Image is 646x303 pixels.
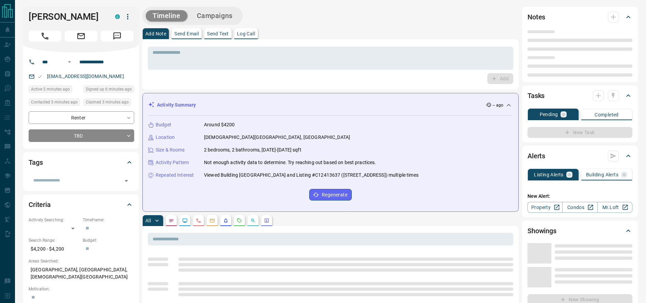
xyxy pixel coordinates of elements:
p: Around $4200 [204,121,235,128]
p: 2 bedrooms, 2 bathrooms, [DATE]-[DATE] sqft [204,146,301,154]
span: Email [65,31,97,42]
div: Renter [29,111,134,124]
div: Criteria [29,196,133,213]
p: [GEOGRAPHIC_DATA], [GEOGRAPHIC_DATA], [DEMOGRAPHIC_DATA][GEOGRAPHIC_DATA] [29,264,133,283]
p: New Alert: [527,193,632,200]
p: Repeated Interest [156,172,194,179]
div: Mon Oct 13 2025 [29,85,80,95]
svg: Agent Actions [264,218,269,223]
div: TBD [29,129,134,142]
h2: Tasks [527,90,545,101]
div: Notes [527,9,632,25]
div: Tags [29,154,133,171]
div: Activity Summary-- ago [148,99,513,111]
a: [EMAIL_ADDRESS][DOMAIN_NAME] [47,74,124,79]
p: Add Note [145,31,166,36]
p: Building Alerts [586,172,618,177]
svg: Listing Alerts [223,218,229,223]
div: Mon Oct 13 2025 [83,85,134,95]
svg: Lead Browsing Activity [182,218,188,223]
h2: Tags [29,157,43,168]
p: Timeframe: [83,217,133,223]
div: condos.ca [115,14,120,19]
p: Search Range: [29,237,79,243]
svg: Notes [169,218,174,223]
p: Pending [540,112,558,117]
p: -- ago [493,102,503,108]
span: Claimed 3 minutes ago [86,99,129,106]
div: Mon Oct 13 2025 [83,98,134,108]
span: Contacted 3 minutes ago [31,99,78,106]
button: Open [122,176,131,186]
svg: Opportunities [250,218,256,223]
p: Not enough activity data to determine. Try reaching out based on best practices. [204,159,376,166]
button: Regenerate [309,189,352,201]
p: Budget: [83,237,133,243]
h2: Criteria [29,199,51,210]
p: Log Call [237,31,255,36]
a: Property [527,202,563,213]
p: $4,200 - $4,200 [29,243,79,255]
svg: Calls [196,218,201,223]
p: Send Text [207,31,229,36]
svg: Emails [209,218,215,223]
p: Location [156,134,175,141]
div: Tasks [527,87,632,104]
span: Call [29,31,61,42]
h1: [PERSON_NAME] [29,11,105,22]
p: Motivation: [29,286,133,292]
a: Condos [562,202,597,213]
div: Showings [527,223,632,239]
p: Size & Rooms [156,146,185,154]
p: [DEMOGRAPHIC_DATA][GEOGRAPHIC_DATA], [GEOGRAPHIC_DATA] [204,134,350,141]
button: Campaigns [190,10,239,21]
button: Timeline [146,10,187,21]
button: Open [65,58,74,66]
span: Active 5 minutes ago [31,86,70,93]
h2: Alerts [527,150,545,161]
h2: Showings [527,225,556,236]
p: All [145,218,151,223]
p: Listing Alerts [534,172,564,177]
p: Budget [156,121,171,128]
h2: Notes [527,12,545,22]
div: Mon Oct 13 2025 [29,98,80,108]
span: Signed up 6 minutes ago [86,86,132,93]
p: Actively Searching: [29,217,79,223]
p: Areas Searched: [29,258,133,264]
p: Viewed Building [GEOGRAPHIC_DATA] and Listing #C12413637 ([STREET_ADDRESS]) multiple times [204,172,419,179]
div: Alerts [527,148,632,164]
p: Completed [595,112,619,117]
a: Mr.Loft [597,202,632,213]
p: Send Email [174,31,199,36]
p: Activity Pattern [156,159,189,166]
span: Message [101,31,133,42]
p: Activity Summary [157,101,196,109]
svg: Requests [237,218,242,223]
svg: Email Valid [37,74,42,79]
